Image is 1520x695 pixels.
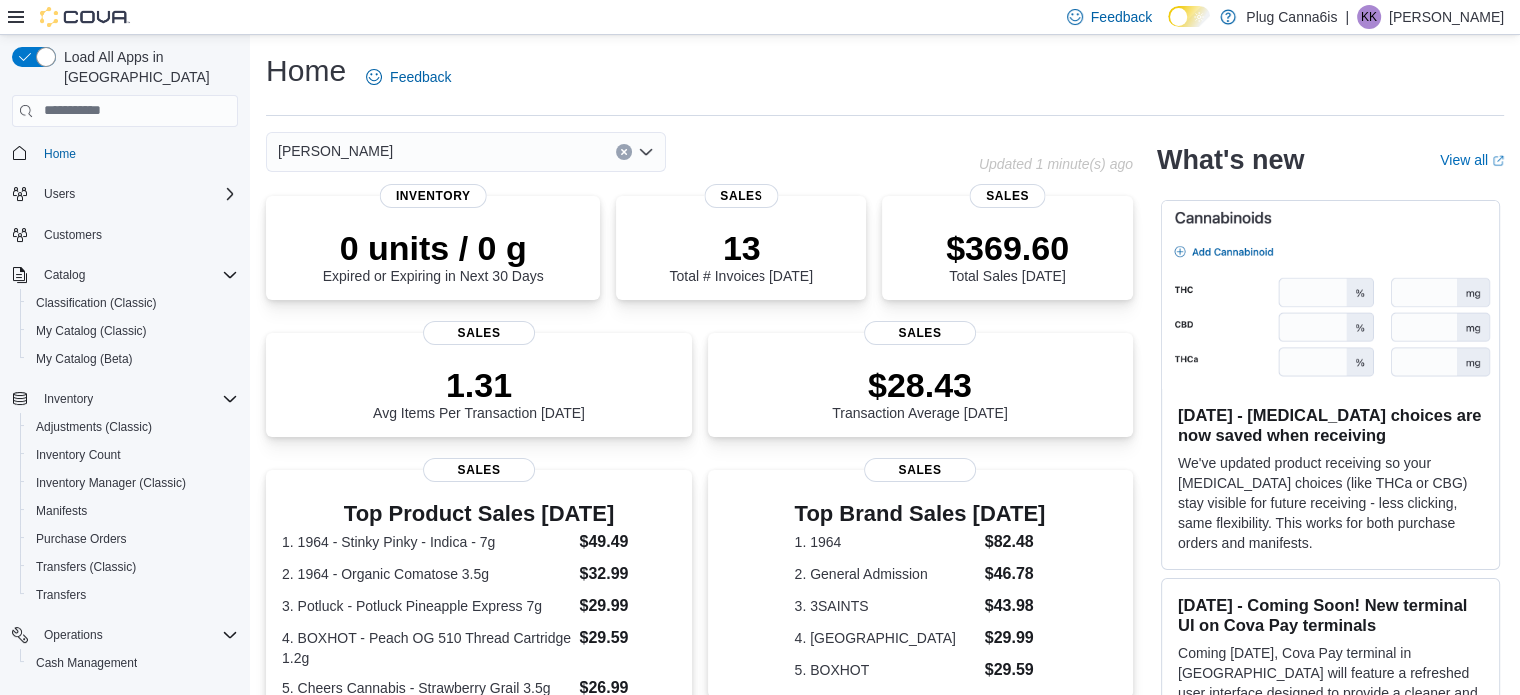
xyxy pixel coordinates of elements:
[44,391,93,407] span: Inventory
[1345,5,1349,29] p: |
[20,581,246,609] button: Transfers
[795,502,1046,526] h3: Top Brand Sales [DATE]
[36,141,238,166] span: Home
[1440,152,1504,168] a: View allExternal link
[28,651,145,675] a: Cash Management
[979,156,1133,172] p: Updated 1 minute(s) ago
[36,263,93,287] button: Catalog
[36,503,87,519] span: Manifests
[1168,6,1210,27] input: Dark Mode
[36,182,83,206] button: Users
[28,651,238,675] span: Cash Management
[1178,405,1483,445] h3: [DATE] - [MEDICAL_DATA] choices are now saved when receiving
[4,385,246,413] button: Inventory
[946,228,1069,268] p: $369.60
[28,291,165,315] a: Classification (Classic)
[36,447,121,463] span: Inventory Count
[36,475,186,491] span: Inventory Manager (Classic)
[20,497,246,525] button: Manifests
[323,228,544,284] div: Expired or Expiring in Next 30 Days
[44,227,102,243] span: Customers
[946,228,1069,284] div: Total Sales [DATE]
[28,347,141,371] a: My Catalog (Beta)
[282,596,571,616] dt: 3. Potluck - Potluck Pineapple Express 7g
[20,525,246,553] button: Purchase Orders
[36,655,137,671] span: Cash Management
[282,532,571,552] dt: 1. 1964 - Stinky Pinky - Indica - 7g
[36,182,238,206] span: Users
[36,587,86,603] span: Transfers
[638,144,654,160] button: Open list of options
[28,319,238,343] span: My Catalog (Classic)
[579,594,675,618] dd: $29.99
[28,555,144,579] a: Transfers (Classic)
[795,660,977,680] dt: 5. BOXHOT
[20,469,246,497] button: Inventory Manager (Classic)
[795,628,977,648] dt: 4. [GEOGRAPHIC_DATA]
[832,365,1008,421] div: Transaction Average [DATE]
[36,387,101,411] button: Inventory
[282,628,571,668] dt: 4. BOXHOT - Peach OG 510 Thread Cartridge 1.2g
[864,321,976,345] span: Sales
[28,555,238,579] span: Transfers (Classic)
[20,441,246,469] button: Inventory Count
[373,365,585,421] div: Avg Items Per Transaction [DATE]
[380,184,487,208] span: Inventory
[20,345,246,373] button: My Catalog (Beta)
[1178,595,1483,635] h3: [DATE] - Coming Soon! New terminal UI on Cova Pay terminals
[423,321,535,345] span: Sales
[28,583,94,607] a: Transfers
[28,471,238,495] span: Inventory Manager (Classic)
[616,144,632,160] button: Clear input
[390,67,451,87] span: Feedback
[20,413,246,441] button: Adjustments (Classic)
[704,184,778,208] span: Sales
[864,458,976,482] span: Sales
[358,57,459,97] a: Feedback
[36,531,127,547] span: Purchase Orders
[282,502,676,526] h3: Top Product Sales [DATE]
[1091,7,1152,27] span: Feedback
[4,139,246,168] button: Home
[4,621,246,649] button: Operations
[56,47,238,87] span: Load All Apps in [GEOGRAPHIC_DATA]
[985,626,1046,650] dd: $29.99
[1168,27,1169,28] span: Dark Mode
[1357,5,1381,29] div: Ketan Khetpal
[44,186,75,202] span: Users
[28,499,238,523] span: Manifests
[28,291,238,315] span: Classification (Classic)
[4,261,246,289] button: Catalog
[36,223,110,247] a: Customers
[970,184,1045,208] span: Sales
[985,658,1046,682] dd: $29.59
[795,564,977,584] dt: 2. General Admission
[28,347,238,371] span: My Catalog (Beta)
[36,623,238,647] span: Operations
[985,594,1046,618] dd: $43.98
[1178,453,1483,553] p: We've updated product receiving so your [MEDICAL_DATA] choices (like THCa or CBG) stay visible fo...
[28,415,160,439] a: Adjustments (Classic)
[44,146,76,162] span: Home
[28,443,238,467] span: Inventory Count
[373,365,585,405] p: 1.31
[20,317,246,345] button: My Catalog (Classic)
[1492,155,1504,167] svg: External link
[985,530,1046,554] dd: $82.48
[423,458,535,482] span: Sales
[28,583,238,607] span: Transfers
[44,267,85,283] span: Catalog
[20,649,246,677] button: Cash Management
[36,263,238,287] span: Catalog
[28,471,194,495] a: Inventory Manager (Classic)
[579,626,675,650] dd: $29.59
[36,323,147,339] span: My Catalog (Classic)
[1157,144,1304,176] h2: What's new
[1246,5,1337,29] p: Plug Canna6is
[36,559,136,575] span: Transfers (Classic)
[579,562,675,586] dd: $32.99
[278,139,393,163] span: [PERSON_NAME]
[36,623,111,647] button: Operations
[36,351,133,367] span: My Catalog (Beta)
[20,553,246,581] button: Transfers (Classic)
